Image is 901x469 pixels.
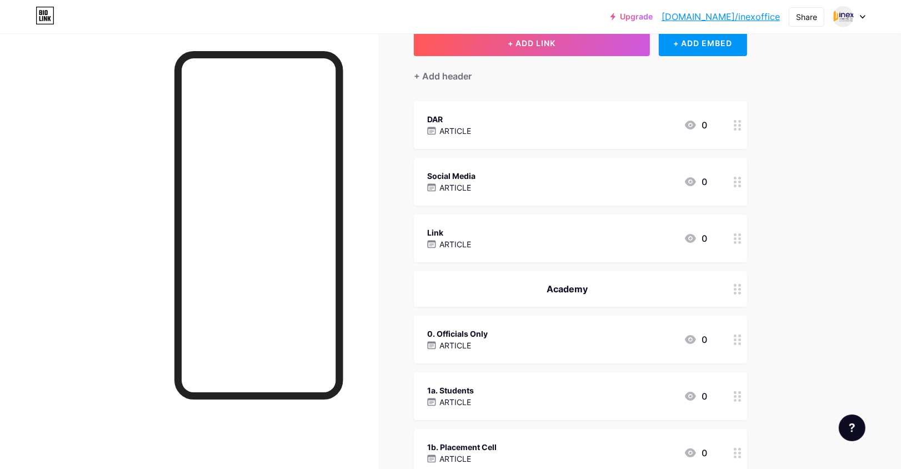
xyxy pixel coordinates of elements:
div: Link [427,227,471,238]
div: 1a. Students [427,385,474,396]
div: 0 [684,333,707,346]
div: 0 [684,232,707,245]
p: ARTICLE [439,453,471,465]
p: ARTICLE [439,182,471,193]
div: Academy [427,282,707,296]
p: ARTICLE [439,125,471,137]
div: + ADD EMBED [659,29,747,56]
div: 0 [684,390,707,403]
p: ARTICLE [439,396,471,408]
div: 0 [684,446,707,460]
p: ARTICLE [439,340,471,351]
div: Share [796,11,817,23]
a: [DOMAIN_NAME]/inexoffice [662,10,780,23]
img: INEX Malappuram [833,6,854,27]
button: + ADD LINK [414,29,650,56]
div: 0. Officials Only [427,328,488,340]
div: Social Media [427,170,475,182]
div: 0 [684,175,707,188]
div: 1b. Placement Cell [427,441,497,453]
a: Upgrade [610,12,653,21]
div: + Add header [414,69,472,83]
div: 0 [684,118,707,132]
p: ARTICLE [439,238,471,250]
span: + ADD LINK [508,38,556,48]
div: DAR [427,113,471,125]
